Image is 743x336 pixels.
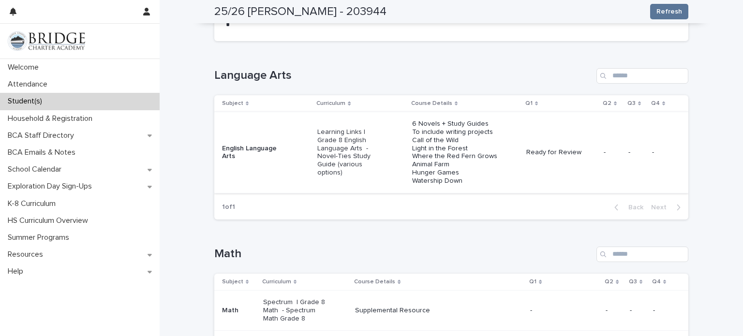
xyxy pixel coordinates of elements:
[629,277,637,287] p: Q3
[222,145,291,161] p: English Language Arts
[4,250,51,259] p: Resources
[652,277,661,287] p: Q4
[214,5,386,19] h2: 25/26 [PERSON_NAME] - 203944
[214,290,688,330] tr: MathSpectrum | Grade 8 Math - Spectrum Math Grade 8Supplemental Resource----
[530,307,598,315] p: -
[317,128,386,177] p: Learning Links | Grade 8 English Language Arts - Novel-Ties Study Guide (various options)
[214,247,593,261] h1: Math
[596,247,688,262] input: Search
[596,68,688,84] input: Search
[262,277,291,287] p: Curriculum
[650,4,688,19] button: Refresh
[605,277,613,287] p: Q2
[652,148,673,157] p: -
[8,31,85,51] img: V1C1m3IdTEidaUdm9Hs0
[214,112,688,193] tr: English Language ArtsLearning Links | Grade 8 English Language Arts - Novel-Ties Study Guide (var...
[630,307,645,315] p: -
[653,307,673,315] p: -
[627,98,636,109] p: Q3
[4,63,46,72] p: Welcome
[4,199,63,208] p: K-8 Curriculum
[316,98,345,109] p: Curriculum
[4,97,50,106] p: Student(s)
[604,148,621,157] p: -
[607,203,647,212] button: Back
[623,204,643,211] span: Back
[355,307,493,315] p: Supplemental Resource
[529,277,536,287] p: Q1
[4,182,100,191] p: Exploration Day Sign-Ups
[222,307,255,315] p: Math
[4,114,100,123] p: Household & Registration
[214,195,243,219] p: 1 of 1
[656,7,682,16] span: Refresh
[4,267,31,276] p: Help
[222,98,243,109] p: Subject
[4,80,55,89] p: Attendance
[651,204,672,211] span: Next
[214,69,593,83] h1: Language Arts
[4,131,82,140] p: BCA Staff Directory
[651,98,660,109] p: Q4
[526,148,595,157] p: Ready for Review
[603,98,611,109] p: Q2
[263,298,332,322] p: Spectrum | Grade 8 Math - Spectrum Math Grade 8
[4,233,77,242] p: Summer Programs
[411,98,452,109] p: Course Details
[525,98,533,109] p: Q1
[4,216,96,225] p: HS Curriculum Overview
[628,148,645,157] p: -
[354,277,395,287] p: Course Details
[222,277,243,287] p: Subject
[4,165,69,174] p: School Calendar
[606,307,622,315] p: -
[4,148,83,157] p: BCA Emails & Notes
[647,203,688,212] button: Next
[412,120,519,185] p: 6 Novels + Study Guides To include writing projects Call of the Wild Light in the Forest Where th...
